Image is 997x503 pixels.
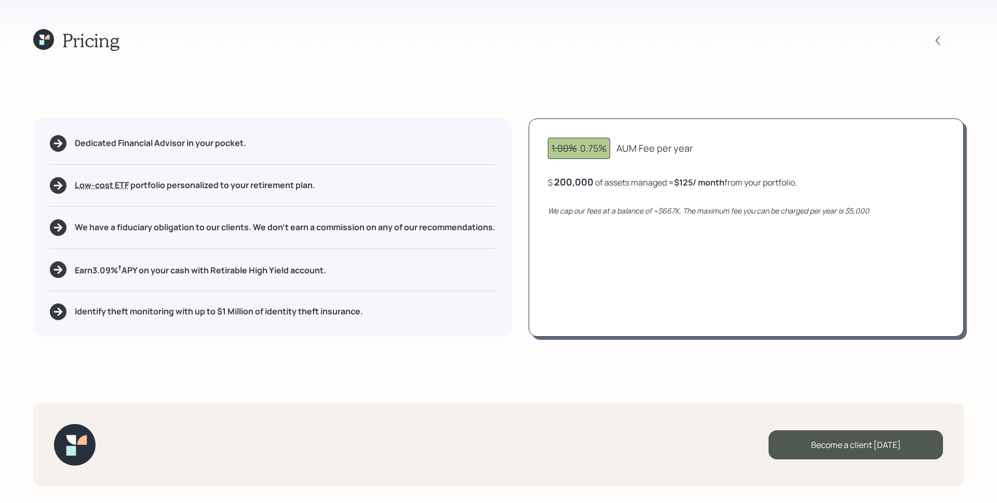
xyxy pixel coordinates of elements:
[548,206,869,216] i: We cap our fees at a balance of ~$667K. The maximum fee you can be charged per year is $5,000
[616,141,693,155] div: AUM Fee per year
[75,180,315,190] h5: portfolio personalized to your retirement plan.
[674,177,724,188] b: $125 / month
[75,307,363,316] h5: Identify theft monitoring with up to $1 Million of identity theft insurance.
[769,430,943,459] div: Become a client [DATE]
[75,138,246,148] h5: Dedicated Financial Advisor in your pocket.
[75,222,495,232] h5: We have a fiduciary obligation to our clients. We don't earn a commission on any of our recommend...
[108,415,240,493] iframe: Customer reviews powered by Trustpilot
[548,176,797,189] div: $ of assets managed ≈ from your portfolio .
[75,263,326,276] h5: Earn 3.09 % APY on your cash with Retirable High Yield account.
[62,29,119,51] h1: Pricing
[551,142,577,154] span: 1.00%
[118,263,122,272] sup: †
[75,179,129,191] span: Low-cost ETF
[551,141,607,155] div: 0.75%
[554,176,594,188] div: 200,000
